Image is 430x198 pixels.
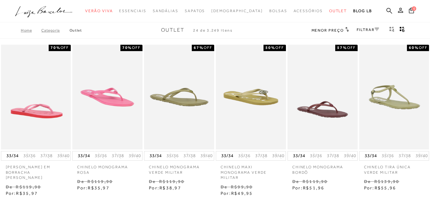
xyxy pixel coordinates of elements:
[359,161,429,175] a: CHINELO TIRA ÚNICA VERDE MILITAR
[77,185,110,190] span: Por:
[77,179,84,184] small: De
[291,151,307,160] button: 33/34
[93,153,109,159] button: 35/36
[375,185,396,190] span: R$55,96
[288,46,357,148] a: CHINELO MONOGRAMA BORDÔ CHINELO MONOGRAMA BORDÔ
[211,9,263,13] span: [DEMOGRAPHIC_DATA]
[38,153,54,159] button: 37/38
[347,45,356,50] span: OFF
[231,184,253,189] small: R$99,90
[2,46,70,148] a: CHINELO LUIZA EM BORRACHA ROSA CEREJEIRA CHINELO LUIZA EM BORRACHA ROSA CEREJEIRA
[159,179,184,184] small: R$119,90
[4,151,20,160] button: 33/34
[199,153,215,159] button: 39/40
[269,9,287,13] span: Bolsas
[72,161,142,175] a: Chinelo monograma rosa
[236,153,252,159] button: 35/36
[1,161,71,180] a: [PERSON_NAME] EM BORRACHA [PERSON_NAME]
[360,46,429,148] img: CHINELO TIRA ÚNICA VERDE MILITAR
[294,9,323,13] span: Acessórios
[149,185,181,190] span: Por:
[55,153,71,159] button: 39/40
[397,153,413,159] button: 37/38
[294,5,323,17] a: categoryNavScreenReaderText
[221,184,227,189] small: De
[270,153,286,159] button: 39/40
[419,45,427,50] span: OFF
[185,5,205,17] a: categoryNavScreenReaderText
[329,9,347,13] span: Outlet
[312,28,344,33] span: Menor preço
[85,5,113,17] a: categoryNavScreenReaderText
[292,185,325,190] span: Por:
[6,184,12,189] small: De
[216,46,285,148] a: CHINELO MAXI MONOGRAMA VERDE MILITAR CHINELO MAXI MONOGRAMA VERDE MILITAR
[412,6,416,11] span: 0
[73,46,142,148] a: Chinelo monograma rosa Chinelo monograma rosa
[288,46,357,148] img: CHINELO MONOGRAMA BORDÔ
[16,191,38,196] span: R$35,97
[253,153,269,159] button: 37/38
[387,26,396,34] button: Mostrar 4 produtos por linha
[145,46,214,148] a: CHINELO MONOGRAMA VERDE MILITAR CHINELO MONOGRAMA VERDE MILITAR
[148,151,164,160] button: 33/34
[16,184,41,189] small: R$119,90
[407,7,416,16] button: 0
[122,45,132,50] strong: 70%
[204,45,212,50] span: OFF
[288,161,358,175] a: CHINELO MONOGRAMA BORDÔ
[6,191,38,196] span: Por:
[159,185,181,190] span: R$38,97
[231,191,253,196] span: R$49,95
[357,27,379,32] a: FILTRAR
[342,153,358,159] button: 39/40
[364,185,396,190] span: Por:
[119,9,146,13] span: Essenciais
[88,185,110,190] span: R$35,97
[409,45,419,50] strong: 60%
[360,46,429,148] a: CHINELO TIRA ÚNICA VERDE MILITAR CHINELO TIRA ÚNICA VERDE MILITAR
[21,153,37,159] button: 35/36
[69,28,82,33] a: Outlet
[110,153,126,159] button: 37/38
[221,191,253,196] span: Por:
[85,9,113,13] span: Verão Viva
[2,46,70,148] img: CHINELO LUIZA EM BORRACHA ROSA CEREJEIRA
[161,27,184,33] span: Outlet
[269,5,287,17] a: categoryNavScreenReaderText
[303,185,325,190] span: R$51,96
[193,28,233,33] span: 24 de 3.249 itens
[353,9,372,13] span: BLOG LB
[216,161,286,180] a: CHINELO MAXI MONOGRAMA VERDE MILITAR
[303,179,328,184] small: R$119,90
[380,153,396,159] button: 35/36
[61,45,69,50] span: OFF
[145,46,214,148] img: CHINELO MONOGRAMA VERDE MILITAR
[398,26,407,34] button: gridText6Desc
[73,46,142,148] img: Chinelo monograma rosa
[194,45,204,50] strong: 67%
[182,153,198,159] button: 37/38
[374,179,400,184] small: R$139,90
[363,151,379,160] button: 33/34
[185,9,205,13] span: Sapatos
[149,179,156,184] small: De
[211,5,263,17] a: noSubCategoriesText
[325,153,341,159] button: 37/38
[219,151,235,160] button: 33/34
[353,5,372,17] a: BLOG LB
[127,153,143,159] button: 39/40
[308,153,324,159] button: 35/36
[216,46,285,148] img: CHINELO MAXI MONOGRAMA VERDE MILITAR
[153,5,178,17] a: categoryNavScreenReaderText
[119,5,146,17] a: categoryNavScreenReaderText
[337,45,347,50] strong: 57%
[41,28,69,33] a: Categoria
[329,5,347,17] a: categoryNavScreenReaderText
[144,161,214,175] p: CHINELO MONOGRAMA VERDE MILITAR
[87,179,113,184] small: R$119,90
